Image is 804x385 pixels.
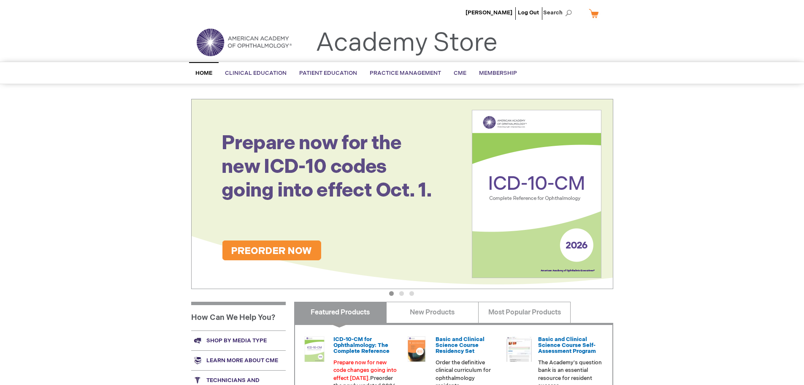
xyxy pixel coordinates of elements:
[191,330,286,350] a: Shop by media type
[386,302,479,323] a: New Products
[299,70,357,76] span: Patient Education
[389,291,394,296] button: 1 of 3
[191,302,286,330] h1: How Can We Help You?
[333,359,397,382] font: Prepare now for new code changes going into effect [DATE].
[466,9,512,16] a: [PERSON_NAME]
[225,70,287,76] span: Clinical Education
[333,336,390,355] a: ICD-10-CM for Ophthalmology: The Complete Reference
[454,70,466,76] span: CME
[436,336,485,355] a: Basic and Clinical Science Course Residency Set
[479,70,517,76] span: Membership
[399,291,404,296] button: 2 of 3
[543,4,575,21] span: Search
[294,302,387,323] a: Featured Products
[409,291,414,296] button: 3 of 3
[191,350,286,370] a: Learn more about CME
[404,336,429,362] img: 02850963u_47.png
[195,70,212,76] span: Home
[302,336,327,362] img: 0120008u_42.png
[316,28,498,58] a: Academy Store
[506,336,532,362] img: bcscself_20.jpg
[478,302,571,323] a: Most Popular Products
[538,336,596,355] a: Basic and Clinical Science Course Self-Assessment Program
[518,9,539,16] a: Log Out
[370,70,441,76] span: Practice Management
